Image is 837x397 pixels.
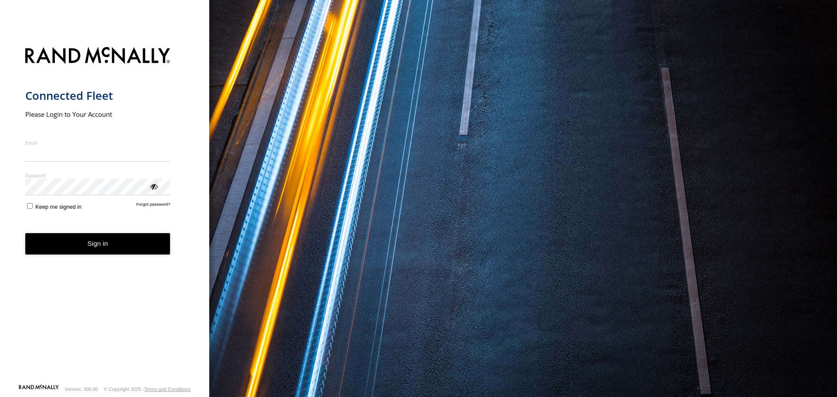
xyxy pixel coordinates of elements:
label: Email [25,139,170,146]
span: Keep me signed in [35,204,82,210]
h1: Connected Fleet [25,88,170,103]
a: Visit our Website [19,385,59,394]
div: ViewPassword [149,182,158,190]
div: Version: 306.00 [65,387,98,392]
label: Password [25,172,170,179]
div: © Copyright 2025 - [104,387,191,392]
a: Forgot password? [136,202,170,210]
form: main [25,42,184,384]
img: Rand McNally [25,45,170,68]
a: Terms and Conditions [144,387,191,392]
input: Keep me signed in [27,203,33,209]
button: Sign in [25,233,170,254]
h2: Please Login to Your Account [25,110,170,119]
